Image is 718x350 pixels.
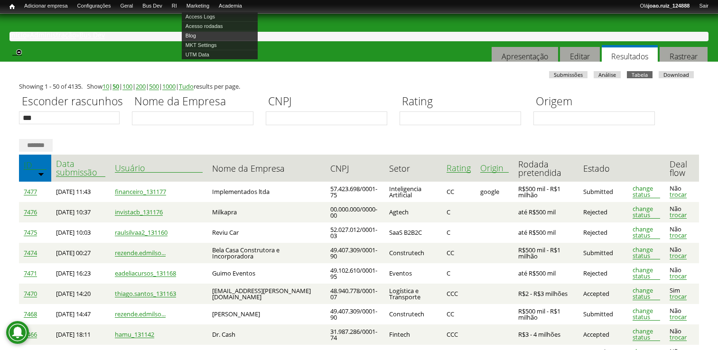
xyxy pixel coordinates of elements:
[513,202,578,222] td: até R$500 mil
[122,83,132,90] a: 100
[442,202,476,222] td: C
[578,284,628,304] td: Accepted
[633,206,660,219] a: change status
[492,47,558,65] a: Apresentação
[132,93,260,111] label: Nome da Empresa
[207,182,326,202] td: Implementados ltda
[24,209,37,216] a: 7476
[442,304,476,324] td: CC
[633,247,660,259] a: change status
[51,304,110,324] td: [DATE] 14:47
[115,164,203,173] a: Usuário
[513,324,578,345] td: R$3 - 4 milhões
[400,93,527,111] label: Rating
[635,2,694,10] a: Olájoao.ruiz_124888
[694,2,713,10] a: Sair
[24,270,37,277] a: 7471
[30,32,76,39] a: Administração
[633,287,660,300] a: change status
[442,284,476,304] td: CCC
[179,83,194,90] a: Tudo
[384,155,442,182] th: Setor
[578,304,628,324] td: Submitted
[207,304,326,324] td: [PERSON_NAME]
[5,2,19,11] a: Início
[533,93,661,111] label: Origem
[51,263,110,284] td: [DATE] 16:23
[182,12,258,21] a: Access Logs
[136,83,146,90] a: 200
[51,182,110,202] td: [DATE] 11:43
[670,334,687,341] a: trocar
[670,314,687,321] a: trocar
[665,243,699,263] td: Não
[384,182,442,202] td: Inteligencia Artificial
[9,32,709,41] div: » »
[51,202,110,222] td: [DATE] 10:37
[442,324,476,345] td: CCC
[648,3,690,9] strong: joao.ruiz_124888
[549,71,587,78] a: Submissões
[167,2,182,10] a: RI
[665,304,699,324] td: Não
[73,2,116,10] a: Configurações
[115,209,163,216] a: invistacb_131176
[513,243,578,263] td: R$500 mil - R$1 milhão
[670,253,687,259] a: trocar
[513,304,578,324] td: R$500 mil - R$1 milhão
[38,171,44,177] img: ordem crescente
[115,291,176,297] a: thiago.santos_131163
[214,2,247,10] a: Academia
[24,332,37,338] a: 7466
[24,189,37,195] a: 7477
[627,71,653,78] a: Tabela
[115,311,166,318] a: rezende.edmilso...
[442,243,476,263] td: CC
[162,83,176,90] a: 1000
[665,202,699,222] td: Não
[384,222,442,243] td: SaaS B2B2C
[207,155,326,182] th: Nome da Empresa
[633,226,660,239] a: change status
[19,83,699,90] div: Showing 1 - 50 of 4135. Show | | | | | | results per page.
[19,2,73,10] a: Adicionar empresa
[384,324,442,345] td: Fintech
[326,202,384,222] td: 00.000.000/0000-00
[149,83,159,90] a: 500
[207,222,326,243] td: Reviu Car
[633,308,660,321] a: change status
[578,222,628,243] td: Rejected
[442,182,476,202] td: CC
[513,284,578,304] td: R$2 - R$3 milhões
[115,2,138,10] a: Geral
[670,192,687,198] a: trocar
[24,230,37,236] a: 7475
[602,45,658,65] a: Resultados
[326,284,384,304] td: 48.940.778/0001-07
[578,324,628,345] td: Accepted
[24,250,37,257] a: 7474
[51,243,110,263] td: [DATE] 00:27
[384,243,442,263] td: Construtech
[112,83,119,90] a: 50
[56,159,105,177] a: Data submissão
[266,93,393,111] label: CNPJ
[670,273,687,280] a: trocar
[207,284,326,304] td: [EMAIL_ADDRESS][PERSON_NAME][DOMAIN_NAME]
[51,324,110,345] td: [DATE] 18:11
[665,222,699,243] td: Não
[182,2,214,10] a: Marketing
[670,212,687,219] a: trocar
[665,155,699,182] th: Deal flow
[326,304,384,324] td: 49.407.309/0001-90
[578,182,628,202] td: Submitted
[9,3,15,10] span: Início
[665,263,699,284] td: Não
[115,189,166,195] a: financeiro_131177
[560,47,600,65] a: Editar
[326,222,384,243] td: 52.027.012/0001-03
[476,182,513,202] td: google
[670,294,687,300] a: trocar
[326,324,384,345] td: 31.987.286/0001-74
[384,284,442,304] td: Logística e Transporte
